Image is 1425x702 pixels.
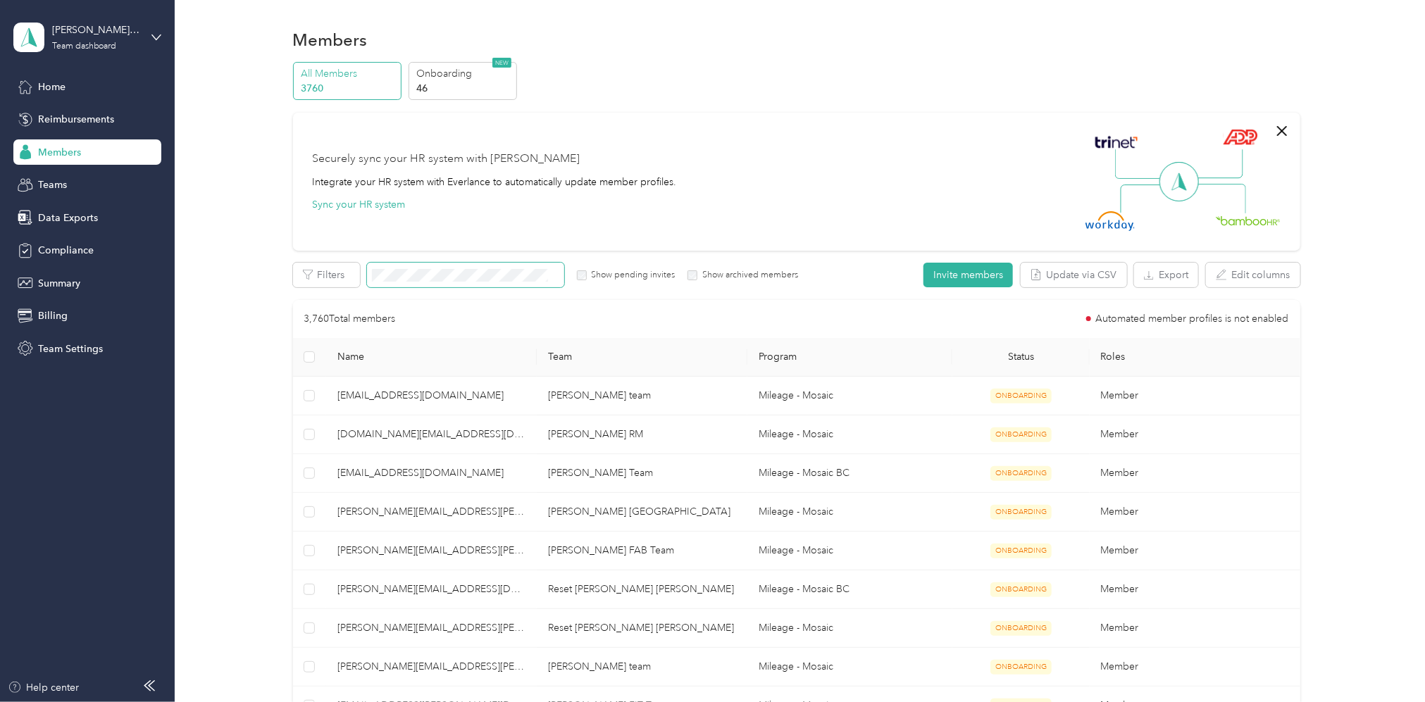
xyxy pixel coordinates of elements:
td: Member [1090,532,1300,570]
img: Line Left Up [1115,149,1164,180]
td: ONBOARDING [952,532,1089,570]
td: Member [1090,570,1300,609]
td: Mileage - Mosaic BC [747,570,952,609]
h1: Members [293,32,368,47]
span: ONBOARDING [990,582,1052,597]
td: chantal.desjardins@mosaic.com [326,609,537,648]
td: Mileage - Mosaic [747,415,952,454]
span: [PERSON_NAME][EMAIL_ADDRESS][PERSON_NAME][DOMAIN_NAME] [337,543,525,558]
img: Workday [1085,211,1135,231]
button: Update via CSV [1021,263,1127,287]
span: Home [38,80,66,94]
td: ONBOARDING [952,493,1089,532]
td: Member [1090,454,1300,493]
td: candace.kelleyahlm@mosaic.com [326,570,537,609]
td: abdulmuqtadir560@gmail.com [326,377,537,415]
p: 3,760 Total members [304,311,396,327]
span: [PERSON_NAME][EMAIL_ADDRESS][PERSON_NAME][DOMAIN_NAME] [337,620,525,636]
button: Edit columns [1206,263,1300,287]
span: Data Exports [38,211,98,225]
td: Ryan Crighton's team [537,377,747,415]
span: [PERSON_NAME][EMAIL_ADDRESS][PERSON_NAME][DOMAIN_NAME] [337,659,525,675]
span: [PERSON_NAME][EMAIL_ADDRESS][PERSON_NAME][DOMAIN_NAME] [337,504,525,520]
td: Reset Janet Dixie [537,570,747,609]
span: Teams [38,177,67,192]
span: ONBOARDING [990,621,1052,636]
td: Member [1090,415,1300,454]
span: [EMAIL_ADDRESS][DOMAIN_NAME] [337,465,525,481]
span: ONBOARDING [990,505,1052,520]
button: Sync your HR system [313,197,406,212]
td: Mileage - Mosaic [747,377,952,415]
span: ONBOARDING [990,427,1052,442]
button: Export [1134,263,1198,287]
td: Member [1090,609,1300,648]
p: 3760 [301,81,397,96]
div: Team dashboard [52,42,117,51]
p: All Members [301,66,397,81]
td: Reset Janet Dixie [537,609,747,648]
label: Show pending invites [587,269,676,282]
span: ONBOARDING [990,544,1052,558]
span: NEW [492,58,511,68]
th: Program [747,338,952,377]
td: alisha.bowden@mosaic.com [326,532,537,570]
span: ONBOARDING [990,660,1052,675]
img: Line Right Down [1197,184,1246,214]
span: Summary [38,276,80,291]
div: [PERSON_NAME] [GEOGRAPHIC_DATA] [52,23,140,37]
th: Status [952,338,1089,377]
td: Mileage - Mosaic [747,532,952,570]
img: BambooHR [1216,215,1281,225]
td: ONBOARDING [952,609,1089,648]
td: Member [1090,493,1300,532]
td: ONBOARDING [952,648,1089,687]
th: Roles [1090,338,1300,377]
div: Securely sync your HR system with [PERSON_NAME] [313,151,580,168]
span: ONBOARDING [990,389,1052,403]
td: Christine Giroux's team [537,648,747,687]
label: Show archived members [697,269,798,282]
td: Mileage - Mosaic [747,493,952,532]
img: Trinet [1092,132,1141,152]
td: ONBOARDING [952,454,1089,493]
td: ONBOARDING [952,570,1089,609]
td: ONBOARDING [952,415,1089,454]
td: Celena Foley Team [537,454,747,493]
td: ONBOARDING [952,377,1089,415]
span: Compliance [38,243,94,258]
p: Onboarding [417,66,513,81]
td: Mileage - Mosaic BC [747,454,952,493]
td: Acosta Canada [537,493,747,532]
td: Member [1090,648,1300,687]
span: Billing [38,308,68,323]
td: ajith.chandran@mosaic.com [326,454,537,493]
iframe: Everlance-gr Chat Button Frame [1346,623,1425,702]
td: albert.baker@mosaic.com [326,493,537,532]
button: Help center [8,680,80,695]
div: Integrate your HR system with Everlance to automatically update member profiles. [313,175,677,189]
td: aiden.gal@mosaic.com [326,415,537,454]
span: Team Settings [38,341,103,356]
span: Name [337,351,525,363]
td: Mileage - Mosaic [747,609,952,648]
th: Name [326,338,537,377]
span: Members [38,145,81,160]
button: Filters [293,263,360,287]
button: Invite members [923,263,1013,287]
th: Team [537,338,747,377]
span: Automated member profiles is not enabled [1096,314,1289,324]
span: [PERSON_NAME][EMAIL_ADDRESS][DOMAIN_NAME] [337,582,525,597]
td: Valerie Nicholson FAB Team [537,532,747,570]
td: Kristin Park RM [537,415,747,454]
span: Reimbursements [38,112,114,127]
p: 46 [417,81,513,96]
td: chantale.charron@mosaic.com [326,648,537,687]
span: [EMAIL_ADDRESS][DOMAIN_NAME] [337,388,525,403]
td: Member [1090,377,1300,415]
img: Line Right Up [1194,149,1243,179]
img: Line Left Down [1120,184,1169,213]
span: ONBOARDING [990,466,1052,481]
img: ADP [1223,129,1257,145]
